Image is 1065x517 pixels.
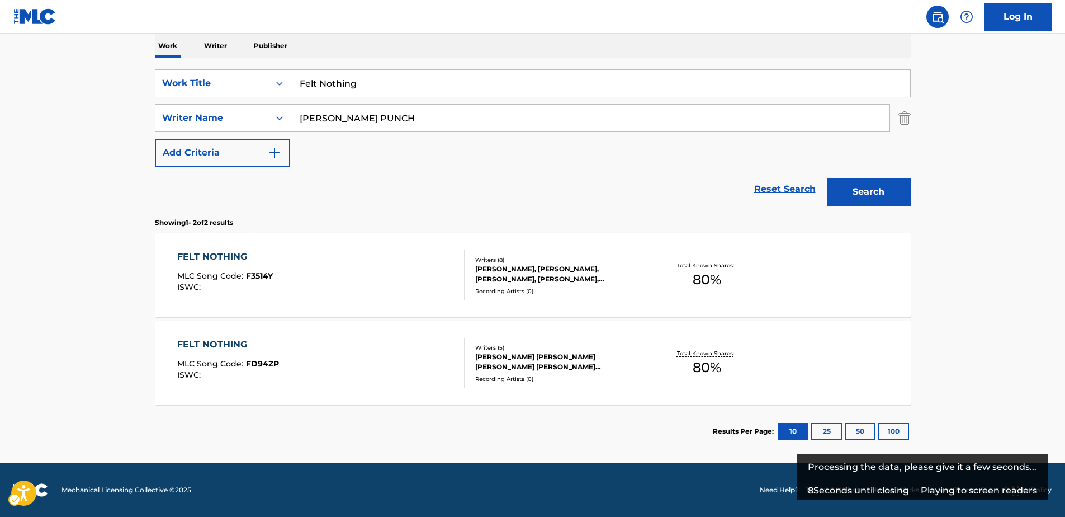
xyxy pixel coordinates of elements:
p: Showing 1 - 2 of 2 results [155,218,233,228]
input: Search... [290,105,889,131]
span: ISWC : [177,370,203,380]
div: [PERSON_NAME], [PERSON_NAME], [PERSON_NAME], [PERSON_NAME], [PERSON_NAME], [PERSON_NAME] PUNCH, [... [475,264,644,284]
p: Results Per Page: [713,426,777,436]
span: ISWC : [177,282,203,292]
a: FELT NOTHINGMLC Song Code:FD94ZPISWC:Writers (5)[PERSON_NAME] [PERSON_NAME] [PERSON_NAME] [PERSON... [155,321,911,405]
div: Writers ( 8 ) [475,256,644,264]
span: 8 [808,485,813,496]
div: Processing the data, please give it a few seconds... [808,454,1038,481]
span: Mechanical Licensing Collective © 2025 [61,485,191,495]
img: MLC Logo [13,8,56,25]
span: 80 % [693,358,721,378]
div: FELT NOTHING [177,338,279,351]
div: Writers ( 5 ) [475,344,644,352]
button: 10 [778,423,808,440]
button: 100 [878,423,909,440]
div: [PERSON_NAME] [PERSON_NAME] [PERSON_NAME] [PERSON_NAME] [PERSON_NAME], [PERSON_NAME] [PERSON_NAME... [475,352,644,372]
img: help [960,10,973,23]
span: F3514Y [246,271,273,281]
a: Log In [984,3,1052,31]
img: 9d2ae6d4665cec9f34b9.svg [268,146,281,159]
p: Work [155,34,181,58]
p: Total Known Shares: [677,349,737,358]
button: 50 [845,423,875,440]
span: FD94ZP [246,359,279,369]
p: Writer [201,34,230,58]
a: Need Help? [760,485,799,495]
img: search [931,10,944,23]
p: Publisher [250,34,291,58]
p: Total Known Shares: [677,261,737,270]
div: Recording Artists ( 0 ) [475,375,644,383]
button: Search [827,178,911,206]
div: Work Title [162,77,263,90]
span: 80 % [693,270,721,290]
div: FELT NOTHING [177,250,273,264]
form: Search Form [155,69,911,211]
span: MLC Song Code : [177,271,246,281]
img: logo [13,483,48,497]
div: Writer Name [162,111,263,125]
button: Add Criteria [155,139,290,167]
button: 25 [811,423,842,440]
img: Delete Criterion [898,104,911,132]
a: Reset Search [749,177,821,201]
a: FELT NOTHINGMLC Song Code:F3514YISWC:Writers (8)[PERSON_NAME], [PERSON_NAME], [PERSON_NAME], [PER... [155,233,911,317]
span: MLC Song Code : [177,359,246,369]
input: Search... [290,70,910,97]
div: Recording Artists ( 0 ) [475,287,644,295]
